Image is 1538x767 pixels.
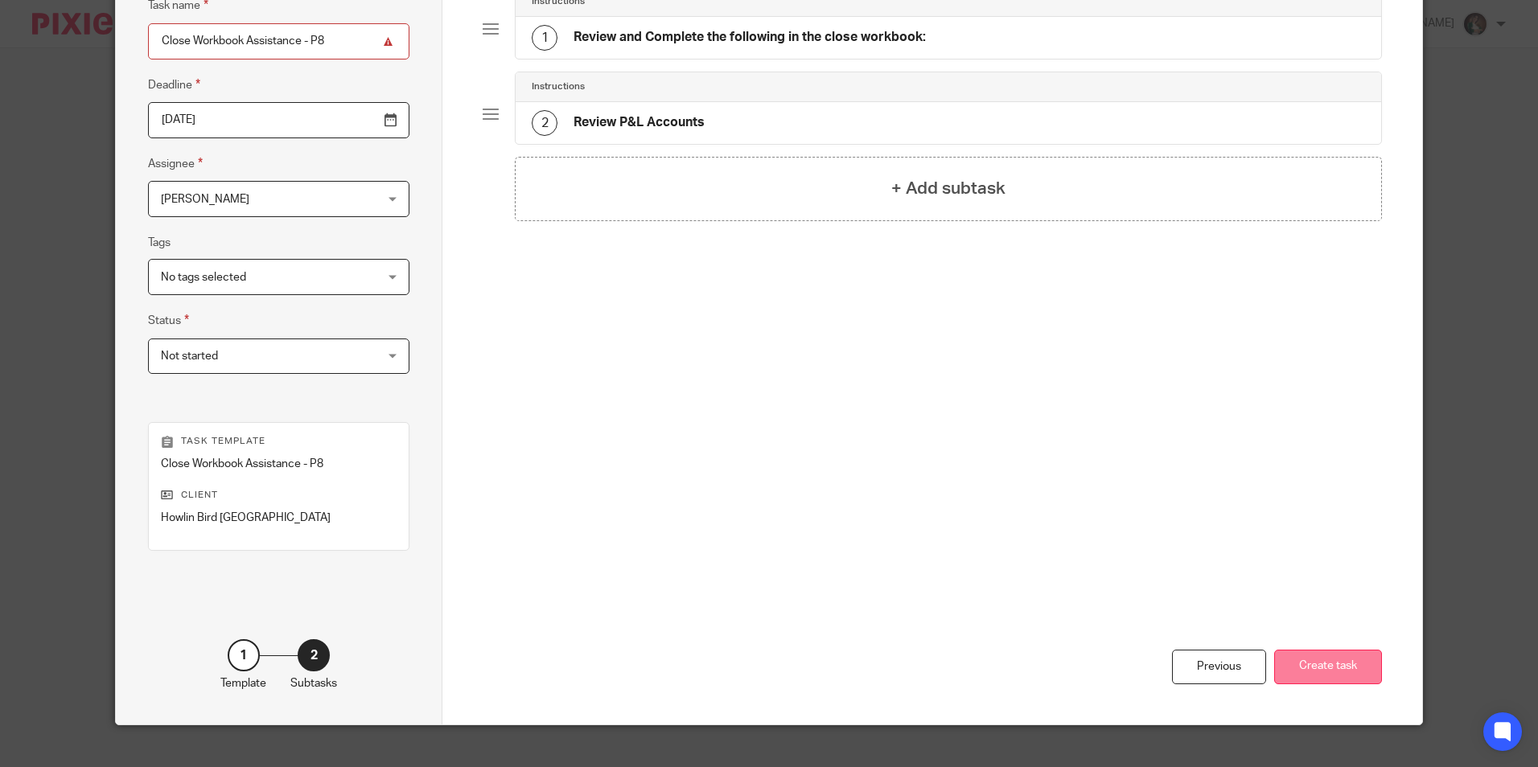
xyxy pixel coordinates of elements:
[532,110,557,136] div: 2
[161,435,397,448] p: Task template
[1274,650,1382,684] button: Create task
[228,639,260,671] div: 1
[161,510,397,526] p: Howlin Bird [GEOGRAPHIC_DATA]
[161,351,218,362] span: Not started
[148,102,409,138] input: Use the arrow keys to pick a date
[220,675,266,691] p: Template
[161,456,397,472] p: Close Workbook Assistance - P8
[161,489,397,502] p: Client
[148,311,189,330] label: Status
[161,194,249,205] span: [PERSON_NAME]
[574,114,705,131] h4: Review P&L Accounts
[148,235,171,251] label: Tags
[148,23,409,59] input: Task name
[290,675,337,691] p: Subtasks
[532,25,557,51] div: 1
[1172,650,1266,684] div: Previous
[891,176,1005,201] h4: + Add subtask
[161,272,246,283] span: No tags selected
[532,80,585,93] h4: Instructions
[298,639,330,671] div: 2
[574,29,926,46] h4: Review and Complete the following in the close workbook:
[148,154,203,173] label: Assignee
[148,76,200,94] label: Deadline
